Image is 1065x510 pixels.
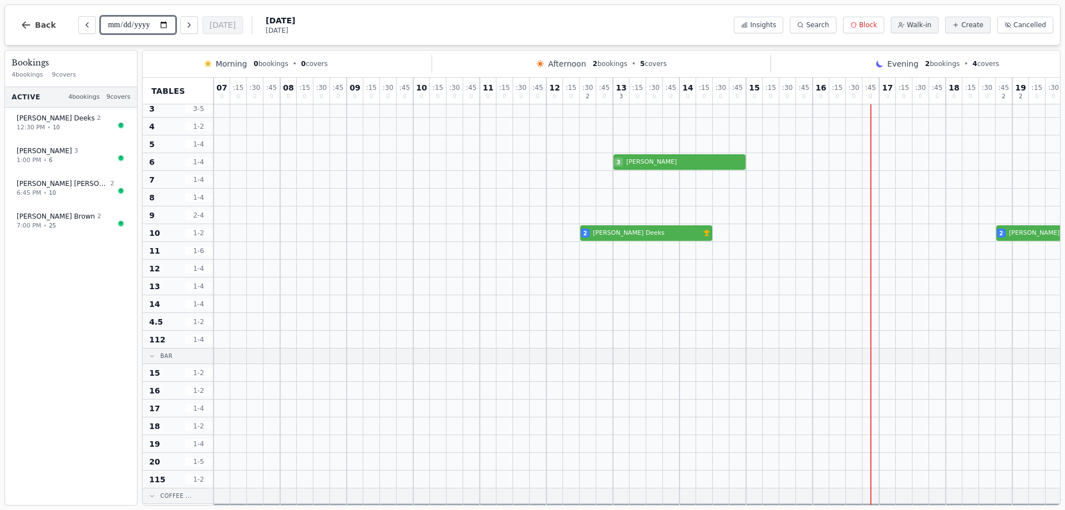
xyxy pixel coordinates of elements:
[266,26,295,35] span: [DATE]
[369,94,373,99] span: 0
[185,317,212,326] span: 1 - 2
[790,17,836,33] button: Search
[316,84,327,91] span: : 30
[699,84,709,91] span: : 15
[287,94,290,99] span: 0
[1015,84,1026,92] span: 19
[997,17,1053,33] button: Cancelled
[769,94,772,99] span: 0
[149,474,165,485] span: 115
[149,245,160,256] span: 11
[9,173,133,204] button: [PERSON_NAME] [PERSON_NAME]26:45 PM•10
[785,94,789,99] span: 0
[945,17,991,33] button: Create
[149,367,160,378] span: 15
[932,84,942,91] span: : 45
[35,21,56,29] span: Back
[753,94,756,99] span: 0
[750,21,776,29] span: Insights
[17,156,41,165] span: 1:00 PM
[149,299,160,310] span: 14
[649,84,660,91] span: : 30
[666,84,676,91] span: : 45
[593,59,627,68] span: bookings
[236,94,240,99] span: 0
[149,421,160,432] span: 18
[17,189,41,198] span: 6:45 PM
[1032,84,1042,91] span: : 15
[266,15,295,26] span: [DATE]
[49,221,56,230] span: 25
[185,122,212,131] span: 1 - 2
[106,93,130,102] span: 9 covers
[749,84,759,92] span: 15
[97,212,101,221] span: 2
[160,352,173,360] span: Bar
[935,94,939,99] span: 0
[669,94,672,99] span: 0
[151,85,185,97] span: Tables
[366,84,377,91] span: : 15
[519,94,523,99] span: 0
[972,60,977,68] span: 4
[536,94,539,99] span: 0
[620,94,623,99] span: 3
[599,84,610,91] span: : 45
[1002,94,1005,99] span: 2
[965,84,976,91] span: : 15
[110,179,114,189] span: 2
[43,156,47,164] span: •
[319,94,323,99] span: 0
[584,229,587,238] span: 2
[964,59,968,68] span: •
[68,93,100,102] span: 4 bookings
[802,94,805,99] span: 0
[952,94,956,99] span: 0
[652,94,656,99] span: 0
[852,94,855,99] span: 0
[985,94,988,99] span: 0
[582,84,593,91] span: : 30
[765,84,776,91] span: : 15
[185,404,212,413] span: 1 - 4
[185,422,212,431] span: 1 - 2
[972,59,999,68] span: covers
[12,70,43,80] span: 4 bookings
[466,84,476,91] span: : 45
[185,211,212,220] span: 2 - 4
[882,84,892,92] span: 17
[503,94,506,99] span: 0
[185,440,212,448] span: 1 - 4
[516,84,526,91] span: : 30
[149,456,160,467] span: 20
[1035,94,1038,99] span: 0
[17,114,95,123] span: [PERSON_NAME] Deeks
[185,175,212,184] span: 1 - 4
[266,84,277,91] span: : 45
[43,221,47,230] span: •
[49,156,52,164] span: 6
[616,84,626,92] span: 13
[49,189,56,197] span: 10
[336,94,339,99] span: 0
[617,158,621,166] span: 3
[806,21,829,29] span: Search
[549,84,560,92] span: 12
[185,193,212,202] span: 1 - 4
[12,12,65,38] button: Back
[907,21,931,29] span: Walk-in
[486,94,490,99] span: 0
[403,94,406,99] span: 0
[799,84,809,91] span: : 45
[640,60,645,68] span: 5
[17,212,95,221] span: [PERSON_NAME] Brown
[185,140,212,149] span: 1 - 4
[270,94,273,99] span: 0
[253,59,288,68] span: bookings
[915,84,926,91] span: : 30
[1052,94,1055,99] span: 0
[78,16,96,34] button: Previous day
[636,94,639,99] span: 0
[52,70,76,80] span: 9 covers
[632,84,643,91] span: : 15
